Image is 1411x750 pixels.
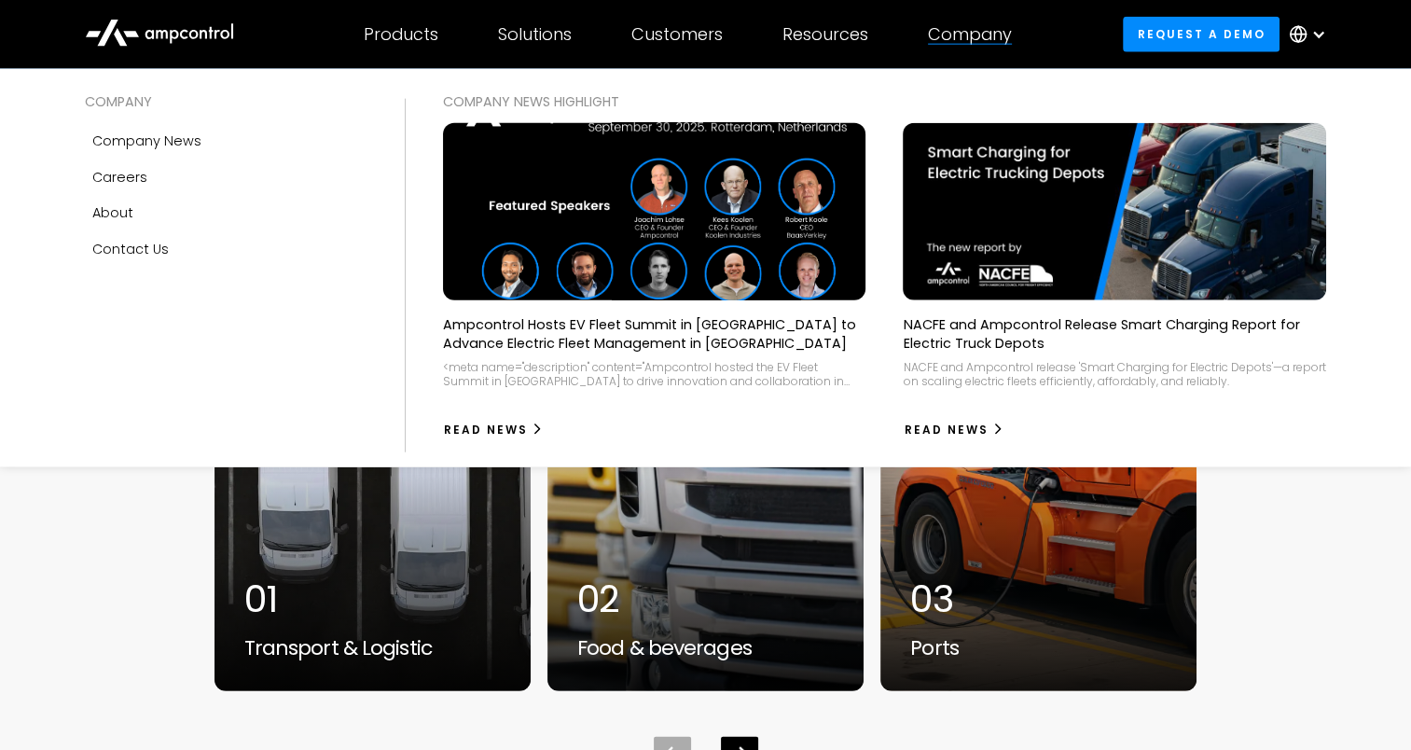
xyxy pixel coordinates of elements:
div: 01 [244,576,501,621]
div: Read News [904,422,988,438]
div: Solutions [498,24,572,45]
div: NACFE and Ampcontrol release 'Smart Charging for Electric Depots'—a report on scaling electric fl... [903,360,1326,389]
div: Transport & Logistic [244,636,501,660]
div: Company [928,24,1012,45]
a: About [85,195,367,230]
div: Customers [631,24,723,45]
a: Contact Us [85,231,367,267]
div: About [92,202,133,223]
div: 03 [910,576,1167,621]
div: Products [364,24,438,45]
a: Read News [443,415,545,445]
div: Resources [782,24,868,45]
p: NACFE and Ampcontrol Release Smart Charging Report for Electric Truck Depots [903,315,1326,353]
div: Careers [92,167,147,187]
div: 02 [577,576,834,621]
div: COMPANY [85,91,367,112]
p: Ampcontrol Hosts EV Fleet Summit in [GEOGRAPHIC_DATA] to Advance Electric Fleet Management in [GE... [443,315,866,353]
a: Request a demo [1123,17,1280,51]
a: Company news [85,123,367,159]
div: Food & beverages [577,636,834,660]
a: Read News [903,415,1004,445]
div: Ports [910,636,1167,660]
div: COMPANY NEWS Highlight [443,91,1327,112]
div: Read News [444,422,528,438]
a: Careers [85,160,367,195]
div: Contact Us [92,239,169,259]
div: <meta name="description" content="Ampcontrol hosted the EV Fleet Summit in [GEOGRAPHIC_DATA] to d... [443,360,866,389]
div: Company news [92,131,201,151]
